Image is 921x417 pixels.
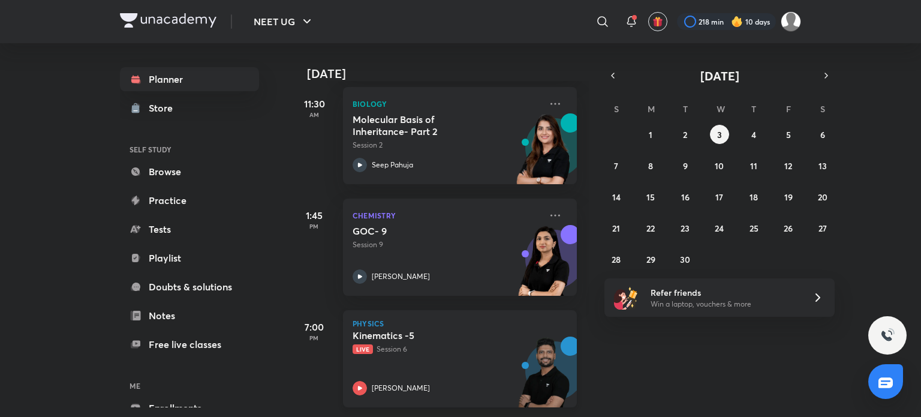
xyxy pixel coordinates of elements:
abbr: September 6, 2025 [820,129,825,140]
abbr: September 23, 2025 [681,223,690,234]
button: September 21, 2025 [607,218,626,238]
a: Browse [120,160,259,184]
abbr: September 7, 2025 [614,160,618,172]
button: September 9, 2025 [676,156,695,175]
p: Session 9 [353,239,541,250]
p: [PERSON_NAME] [372,271,430,282]
button: September 18, 2025 [744,187,763,206]
button: September 17, 2025 [710,187,729,206]
a: Playlist [120,246,259,270]
button: September 16, 2025 [676,187,695,206]
p: Session 6 [353,344,541,355]
a: Notes [120,304,259,328]
img: streak [731,16,743,28]
h5: 7:00 [290,320,338,334]
button: September 27, 2025 [813,218,832,238]
abbr: September 11, 2025 [750,160,757,172]
abbr: Friday [786,103,791,115]
p: Physics [353,320,567,327]
a: Free live classes [120,332,259,356]
abbr: September 19, 2025 [784,191,793,203]
button: September 22, 2025 [641,218,660,238]
button: September 30, 2025 [676,250,695,269]
abbr: September 22, 2025 [646,223,655,234]
div: Store [149,101,180,115]
button: September 11, 2025 [744,156,763,175]
p: AM [290,111,338,118]
button: avatar [648,12,667,31]
abbr: Tuesday [683,103,688,115]
abbr: September 5, 2025 [786,129,791,140]
a: Practice [120,188,259,212]
abbr: September 20, 2025 [818,191,827,203]
button: September 19, 2025 [779,187,798,206]
button: September 1, 2025 [641,125,660,144]
button: September 14, 2025 [607,187,626,206]
button: September 3, 2025 [710,125,729,144]
abbr: Saturday [820,103,825,115]
p: Session 2 [353,140,541,151]
abbr: September 10, 2025 [715,160,724,172]
a: Doubts & solutions [120,275,259,299]
button: NEET UG [246,10,321,34]
button: September 2, 2025 [676,125,695,144]
abbr: September 18, 2025 [750,191,758,203]
span: [DATE] [700,68,739,84]
h5: 1:45 [290,208,338,223]
img: ttu [880,328,895,343]
img: unacademy [511,113,577,196]
h4: [DATE] [307,67,589,81]
button: September 12, 2025 [779,156,798,175]
abbr: September 13, 2025 [818,160,827,172]
abbr: September 29, 2025 [646,254,655,265]
abbr: September 15, 2025 [646,191,655,203]
button: September 10, 2025 [710,156,729,175]
h6: Refer friends [651,286,798,299]
img: surabhi [781,11,801,32]
button: September 4, 2025 [744,125,763,144]
abbr: Wednesday [717,103,725,115]
abbr: September 4, 2025 [751,129,756,140]
abbr: Sunday [614,103,619,115]
p: Seep Pahuja [372,160,413,170]
button: September 25, 2025 [744,218,763,238]
h5: Molecular Basis of Inheritance- Part 2 [353,113,502,137]
abbr: September 28, 2025 [612,254,621,265]
img: referral [614,286,638,310]
p: PM [290,223,338,230]
h6: ME [120,376,259,396]
button: September 26, 2025 [779,218,798,238]
abbr: September 8, 2025 [648,160,653,172]
button: September 5, 2025 [779,125,798,144]
abbr: September 21, 2025 [612,223,620,234]
a: Company Logo [120,13,216,31]
p: [PERSON_NAME] [372,383,430,394]
abbr: September 12, 2025 [784,160,792,172]
abbr: September 14, 2025 [612,191,621,203]
abbr: September 1, 2025 [649,129,652,140]
h5: GOC- 9 [353,225,502,237]
img: Company Logo [120,13,216,28]
h6: SELF STUDY [120,139,259,160]
button: September 15, 2025 [641,187,660,206]
abbr: September 17, 2025 [715,191,723,203]
h5: 11:30 [290,97,338,111]
abbr: September 2, 2025 [683,129,687,140]
a: Tests [120,217,259,241]
p: Chemistry [353,208,541,223]
p: Win a laptop, vouchers & more [651,299,798,310]
abbr: September 30, 2025 [680,254,690,265]
button: September 13, 2025 [813,156,832,175]
button: [DATE] [621,67,818,84]
button: September 8, 2025 [641,156,660,175]
a: Store [120,96,259,120]
button: September 29, 2025 [641,250,660,269]
p: Biology [353,97,541,111]
button: September 20, 2025 [813,187,832,206]
button: September 24, 2025 [710,218,729,238]
abbr: September 3, 2025 [717,129,722,140]
abbr: September 24, 2025 [715,223,724,234]
button: September 28, 2025 [607,250,626,269]
img: avatar [652,16,663,27]
abbr: Thursday [751,103,756,115]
